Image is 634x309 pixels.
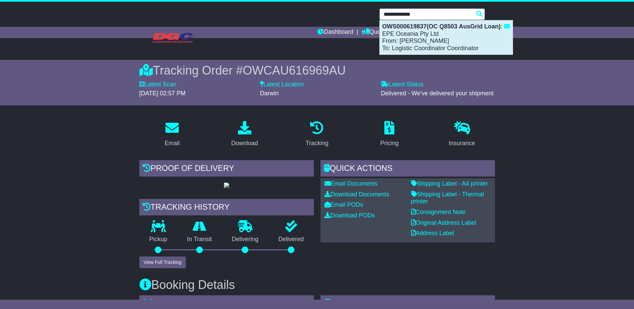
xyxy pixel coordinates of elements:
a: Shipping Label - Thermal printer [411,191,484,205]
a: Tracking [301,119,333,150]
span: Darwin [260,90,279,97]
a: Dashboard [318,27,353,38]
div: Tracking [305,139,328,148]
img: GetPodImage [224,183,229,188]
a: Quote/Book [362,27,401,38]
div: Tracking Order # [139,63,495,78]
strong: OWS000619837(OC Q8503 AusGrid Loan) [382,23,501,30]
p: Delivered [268,236,314,243]
a: Email [160,119,184,150]
a: Insurance [445,119,480,150]
label: Latest Location [260,81,304,88]
a: Download Documents [325,191,389,198]
p: In Transit [177,236,222,243]
div: : EPE Oceania Pty Ltd From: [PERSON_NAME] To: Logistic Coordinator Coordinator [380,20,513,55]
p: Pickup [139,236,177,243]
div: Quick Actions [321,160,495,178]
div: Proof of Delivery [139,160,314,178]
div: Insurance [449,139,475,148]
a: Consignment Note [411,209,466,215]
a: Address Label [411,230,454,236]
a: Download [227,119,262,150]
div: Download [231,139,258,148]
a: Shipping Label - A4 printer [411,180,488,187]
p: Delivering [222,236,269,243]
label: Latest Status [381,81,423,88]
span: OWCAU616969AU [243,64,346,77]
label: Latest Scan [139,81,176,88]
div: Pricing [380,139,399,148]
span: Delivered - We've delivered your shipment [381,90,493,97]
span: [DATE] 02:57 PM [139,90,186,97]
a: Download PODs [325,212,375,219]
a: Pricing [376,119,403,150]
button: View Full Tracking [139,256,186,268]
div: Tracking history [139,199,314,217]
a: Email Documents [325,180,378,187]
h3: Booking Details [139,278,495,292]
a: Original Address Label [411,219,476,226]
div: Email [164,139,179,148]
a: Email PODs [325,201,363,208]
